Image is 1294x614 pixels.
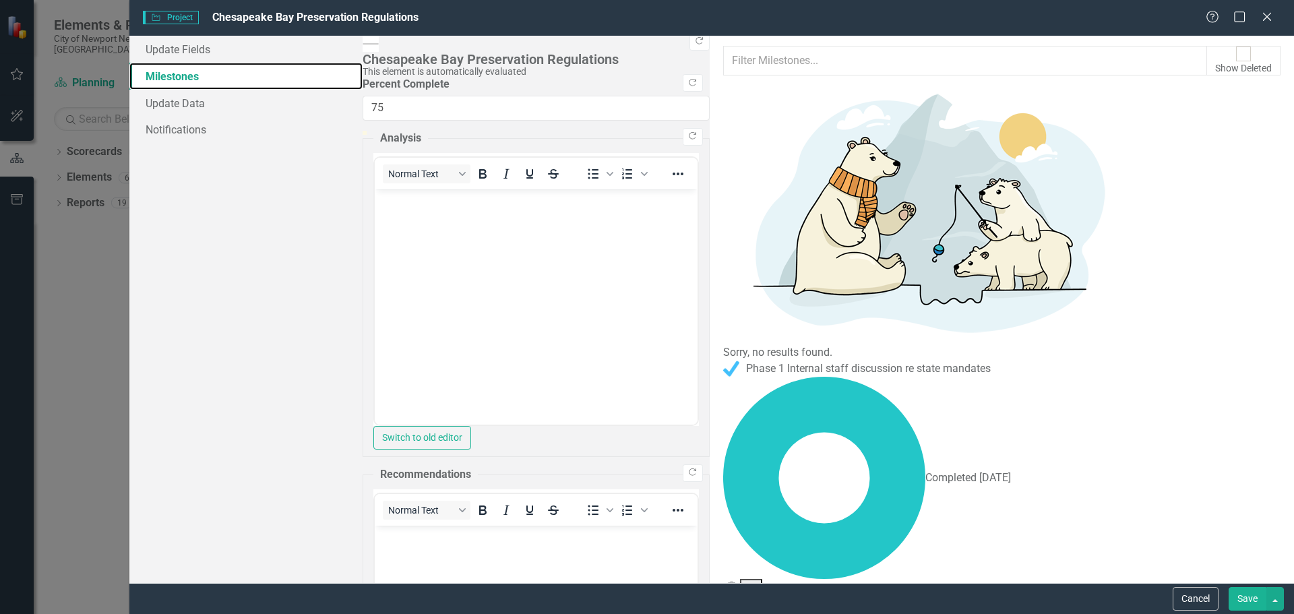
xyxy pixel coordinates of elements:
[582,164,615,183] div: Bullet list
[129,116,363,143] a: Notifications
[667,164,689,183] button: Reveal or hide additional toolbar items
[383,501,470,520] button: Block Normal Text
[542,164,565,183] button: Strikethrough
[363,67,703,77] div: This element is automatically evaluated
[471,501,494,520] button: Bold
[373,131,428,146] legend: Analysis
[1229,587,1266,611] button: Save
[363,36,379,52] img: Not Started
[388,505,454,516] span: Normal Text
[495,501,518,520] button: Italic
[518,501,541,520] button: Underline
[616,164,650,183] div: Numbered list
[746,361,991,377] div: Phase 1 Internal staff discussion re state mandates
[518,164,541,183] button: Underline
[582,501,615,520] div: Bullet list
[495,164,518,183] button: Italic
[388,168,454,179] span: Normal Text
[723,361,739,377] img: Completed
[129,36,363,63] a: Update Fields
[373,467,478,483] legend: Recommendations
[542,501,565,520] button: Strikethrough
[212,11,419,24] span: Chesapeake Bay Preservation Regulations
[129,90,363,117] a: Update Data
[373,426,471,450] button: Switch to old editor
[363,52,703,67] div: Chesapeake Bay Preservation Regulations
[1215,61,1272,75] div: Show Deleted
[143,11,199,24] span: Project
[616,501,650,520] div: Numbered list
[723,46,1207,75] input: Filter Milestones...
[129,63,363,90] a: Milestones
[363,77,710,92] label: Percent Complete
[667,501,689,520] button: Reveal or hide additional toolbar items
[723,75,1128,345] img: No results found
[383,164,470,183] button: Block Normal Text
[375,189,698,425] iframe: Rich Text Area
[1173,587,1219,611] button: Cancel
[925,470,1011,486] div: Completed [DATE]
[471,164,494,183] button: Bold
[723,345,1281,361] div: Sorry, no results found.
